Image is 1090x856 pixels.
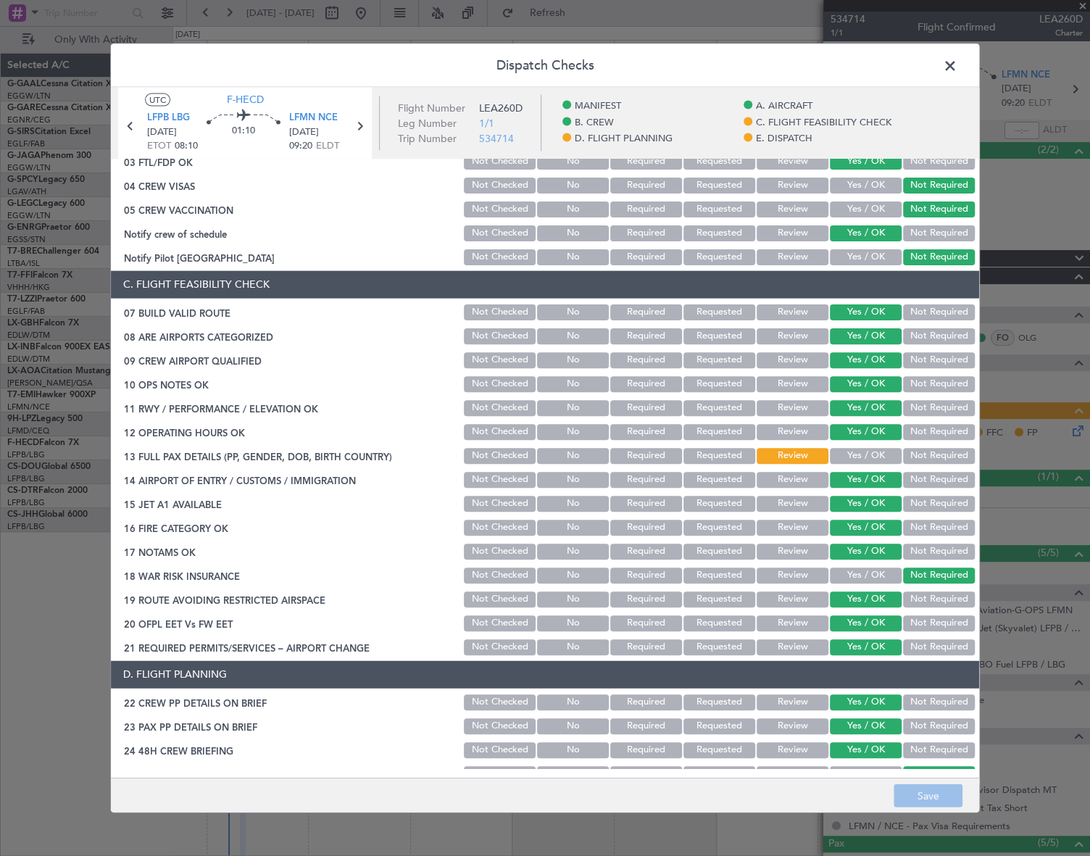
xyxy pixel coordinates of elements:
[830,304,902,320] button: Yes / OK
[756,115,891,130] span: C. FLIGHT FEASIBILITY CHECK
[903,447,975,463] button: Not Required
[757,177,828,193] button: Review
[757,328,828,344] button: Review
[903,304,975,320] button: Not Required
[830,423,902,439] button: Yes / OK
[757,352,828,367] button: Review
[757,639,828,655] button: Review
[903,591,975,607] button: Not Required
[830,741,902,757] button: Yes / OK
[903,423,975,439] button: Not Required
[903,352,975,367] button: Not Required
[757,423,828,439] button: Review
[757,765,828,781] button: Review
[757,718,828,734] button: Review
[757,399,828,415] button: Review
[757,447,828,463] button: Review
[903,177,975,193] button: Not Required
[903,567,975,583] button: Not Required
[830,399,902,415] button: Yes / OK
[111,43,979,87] header: Dispatch Checks
[830,153,902,169] button: Yes / OK
[903,519,975,535] button: Not Required
[903,543,975,559] button: Not Required
[903,615,975,631] button: Not Required
[903,153,975,169] button: Not Required
[830,177,902,193] button: Yes / OK
[903,718,975,734] button: Not Required
[830,225,902,241] button: Yes / OK
[757,519,828,535] button: Review
[830,447,902,463] button: Yes / OK
[903,471,975,487] button: Not Required
[757,615,828,631] button: Review
[830,694,902,710] button: Yes / OK
[757,591,828,607] button: Review
[830,471,902,487] button: Yes / OK
[757,249,828,265] button: Review
[903,741,975,757] button: Not Required
[830,249,902,265] button: Yes / OK
[903,639,975,655] button: Not Required
[903,225,975,241] button: Not Required
[903,375,975,391] button: Not Required
[830,765,902,781] button: Yes / OK
[757,375,828,391] button: Review
[903,765,975,781] button: Not Required
[830,718,902,734] button: Yes / OK
[830,328,902,344] button: Yes / OK
[830,201,902,217] button: Yes / OK
[757,225,828,241] button: Review
[757,741,828,757] button: Review
[830,519,902,535] button: Yes / OK
[757,304,828,320] button: Review
[757,543,828,559] button: Review
[757,153,828,169] button: Review
[830,615,902,631] button: Yes / OK
[757,201,828,217] button: Review
[830,591,902,607] button: Yes / OK
[830,639,902,655] button: Yes / OK
[830,352,902,367] button: Yes / OK
[903,201,975,217] button: Not Required
[903,495,975,511] button: Not Required
[903,249,975,265] button: Not Required
[757,694,828,710] button: Review
[903,328,975,344] button: Not Required
[757,567,828,583] button: Review
[903,694,975,710] button: Not Required
[757,471,828,487] button: Review
[757,495,828,511] button: Review
[830,375,902,391] button: Yes / OK
[830,543,902,559] button: Yes / OK
[903,399,975,415] button: Not Required
[830,567,902,583] button: Yes / OK
[830,495,902,511] button: Yes / OK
